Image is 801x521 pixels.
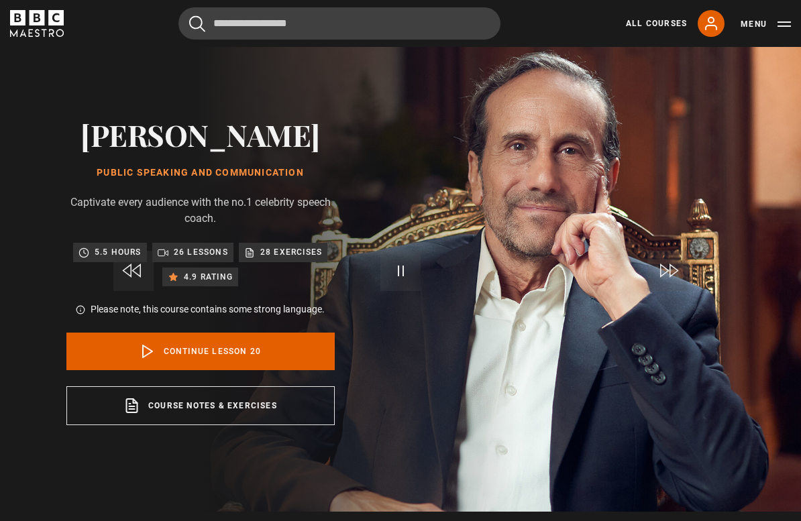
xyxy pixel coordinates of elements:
p: 26 lessons [174,245,228,259]
a: Course notes & exercises [66,386,335,425]
p: 28 exercises [260,245,322,259]
p: Captivate every audience with the no.1 celebrity speech coach. [66,194,335,227]
button: Submit the search query [189,15,205,32]
button: Toggle navigation [741,17,791,31]
a: All Courses [626,17,687,30]
p: Please note, this course contains some strong language. [91,302,325,316]
svg: BBC Maestro [10,10,64,37]
a: Continue lesson 20 [66,333,335,370]
h2: [PERSON_NAME] [66,117,335,152]
p: 4.9 rating [184,270,233,284]
input: Search [178,7,500,40]
p: 5.5 hours [95,245,142,259]
h1: Public Speaking and Communication [66,168,335,178]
